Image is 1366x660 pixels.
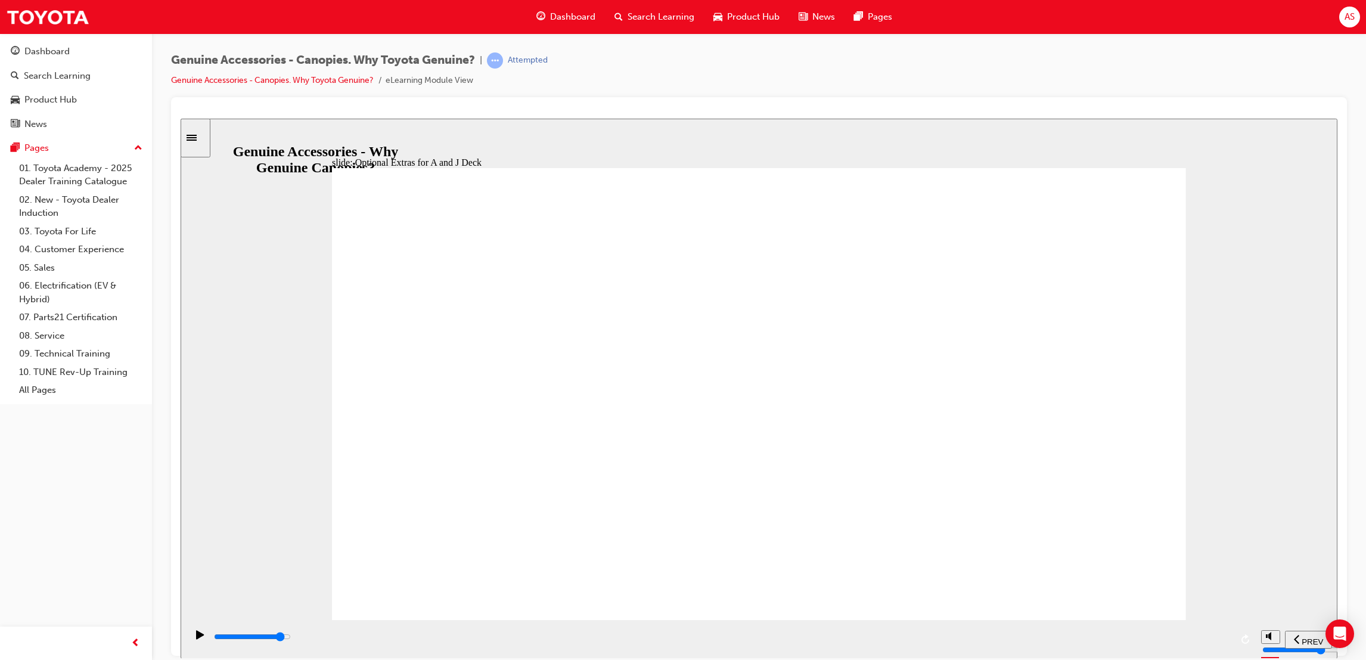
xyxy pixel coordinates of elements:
li: eLearning Module View [386,74,473,88]
div: Dashboard [24,45,70,58]
button: volume [1081,512,1100,525]
a: search-iconSearch Learning [605,5,704,29]
a: 09. Technical Training [14,345,147,363]
span: guage-icon [536,10,545,24]
div: Search Learning [24,69,91,83]
span: AS [1345,10,1355,24]
button: AS [1339,7,1360,27]
span: | [480,54,482,67]
a: 08. Service [14,327,147,345]
a: pages-iconPages [845,5,902,29]
span: learningRecordVerb_ATTEMPT-icon [487,52,503,69]
button: previous [1104,512,1151,530]
a: Genuine Accessories - Canopies. Why Toyota Genuine? [171,75,374,85]
button: Pages [5,137,147,159]
a: news-iconNews [789,5,845,29]
div: playback controls [6,501,1075,540]
span: Search Learning [628,10,694,24]
input: volume [1082,526,1159,536]
span: news-icon [799,10,808,24]
span: car-icon [713,10,722,24]
span: guage-icon [11,47,20,57]
a: guage-iconDashboard [527,5,605,29]
div: Pages [24,141,49,155]
span: Pages [868,10,892,24]
a: 02. New - Toyota Dealer Induction [14,191,147,222]
span: PREV [1121,519,1143,528]
a: Product Hub [5,89,147,111]
span: Dashboard [550,10,595,24]
span: car-icon [11,95,20,106]
span: prev-icon [131,636,140,651]
a: 06. Electrification (EV & Hybrid) [14,277,147,308]
div: misc controls [1081,501,1098,540]
span: Genuine Accessories - Canopies. Why Toyota Genuine? [171,54,475,67]
div: News [24,117,47,131]
a: 01. Toyota Academy - 2025 Dealer Training Catalogue [14,159,147,191]
a: 03. Toyota For Life [14,222,147,241]
button: DashboardSearch LearningProduct HubNews [5,38,147,137]
button: replay [1057,512,1075,530]
div: Attempted [508,55,548,66]
span: Product Hub [727,10,780,24]
input: slide progress [33,513,110,523]
div: Open Intercom Messenger [1325,619,1354,648]
nav: slide navigation [1104,501,1151,540]
span: pages-icon [11,143,20,154]
a: 10. TUNE Rev-Up Training [14,363,147,382]
a: 07. Parts21 Certification [14,308,147,327]
img: Trak [6,4,89,30]
a: News [5,113,147,135]
a: Search Learning [5,65,147,87]
a: 04. Customer Experience [14,240,147,259]
span: up-icon [134,141,142,156]
span: search-icon [11,71,19,82]
div: Product Hub [24,93,77,107]
button: play/pause [6,511,26,531]
a: car-iconProduct Hub [704,5,789,29]
span: News [812,10,835,24]
a: 05. Sales [14,259,147,277]
a: Dashboard [5,41,147,63]
span: news-icon [11,119,20,130]
span: search-icon [614,10,623,24]
span: pages-icon [854,10,863,24]
a: All Pages [14,381,147,399]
